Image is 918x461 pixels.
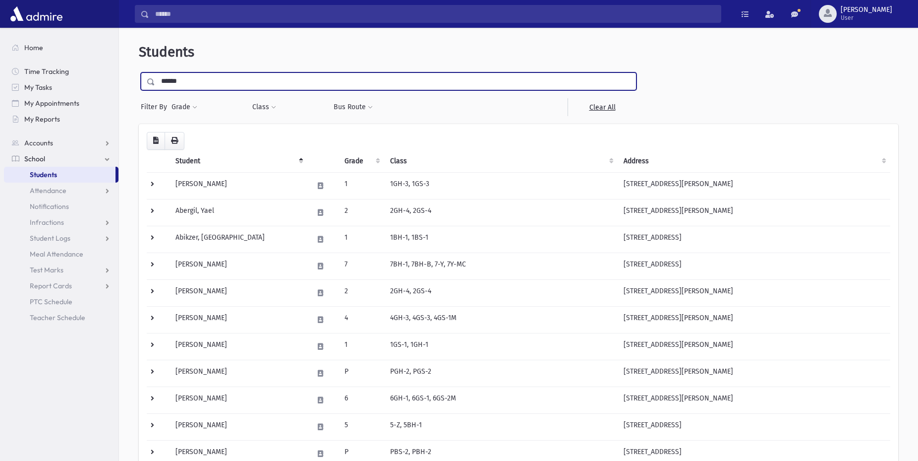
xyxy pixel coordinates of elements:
[339,172,384,199] td: 1
[170,150,307,173] th: Student: activate to sort column descending
[4,278,118,294] a: Report Cards
[170,306,307,333] td: [PERSON_NAME]
[24,83,52,92] span: My Tasks
[170,413,307,440] td: [PERSON_NAME]
[384,279,618,306] td: 2GH-4, 2GS-4
[4,310,118,326] a: Teacher Schedule
[4,151,118,167] a: School
[4,294,118,310] a: PTC Schedule
[170,226,307,253] td: Abikzer, [GEOGRAPHIC_DATA]
[339,150,384,173] th: Grade: activate to sort column ascending
[618,387,890,413] td: [STREET_ADDRESS][PERSON_NAME]
[339,226,384,253] td: 1
[4,79,118,95] a: My Tasks
[170,333,307,360] td: [PERSON_NAME]
[339,279,384,306] td: 2
[24,154,45,163] span: School
[4,246,118,262] a: Meal Attendance
[384,150,618,173] th: Class: activate to sort column ascending
[4,214,118,230] a: Infractions
[618,333,890,360] td: [STREET_ADDRESS][PERSON_NAME]
[30,170,57,179] span: Students
[141,102,171,112] span: Filter By
[170,279,307,306] td: [PERSON_NAME]
[339,413,384,440] td: 5
[384,172,618,199] td: 1GH-3, 1GS-3
[170,360,307,387] td: [PERSON_NAME]
[30,186,66,195] span: Attendance
[339,333,384,360] td: 1
[333,98,373,116] button: Bus Route
[384,199,618,226] td: 2GH-4, 2GS-4
[384,253,618,279] td: 7BH-1, 7BH-B, 7-Y, 7Y-MC
[24,138,53,147] span: Accounts
[618,199,890,226] td: [STREET_ADDRESS][PERSON_NAME]
[384,333,618,360] td: 1GS-1, 1GH-1
[618,360,890,387] td: [STREET_ADDRESS][PERSON_NAME]
[618,253,890,279] td: [STREET_ADDRESS]
[339,253,384,279] td: 7
[339,360,384,387] td: P
[24,115,60,124] span: My Reports
[4,183,118,198] a: Attendance
[149,5,721,23] input: Search
[339,306,384,333] td: 4
[4,64,118,79] a: Time Tracking
[30,218,64,227] span: Infractions
[170,253,307,279] td: [PERSON_NAME]
[24,99,79,108] span: My Appointments
[24,43,43,52] span: Home
[618,226,890,253] td: [STREET_ADDRESS]
[30,313,85,322] span: Teacher Schedule
[171,98,198,116] button: Grade
[618,413,890,440] td: [STREET_ADDRESS]
[30,234,70,243] span: Student Logs
[30,297,72,306] span: PTC Schedule
[841,14,892,22] span: User
[384,413,618,440] td: 5-Z, 5BH-1
[618,172,890,199] td: [STREET_ADDRESS][PERSON_NAME]
[8,4,65,24] img: AdmirePro
[139,44,194,60] span: Students
[30,265,63,274] span: Test Marks
[384,306,618,333] td: 4GH-3, 4GS-3, 4GS-1M
[170,172,307,199] td: [PERSON_NAME]
[384,226,618,253] td: 1BH-1, 1BS-1
[568,98,636,116] a: Clear All
[618,279,890,306] td: [STREET_ADDRESS][PERSON_NAME]
[4,198,118,214] a: Notifications
[384,387,618,413] td: 6GH-1, 6GS-1, 6GS-2M
[618,306,890,333] td: [STREET_ADDRESS][PERSON_NAME]
[147,132,165,150] button: CSV
[30,250,83,259] span: Meal Attendance
[252,98,277,116] button: Class
[30,202,69,211] span: Notifications
[170,199,307,226] td: Abergil, Yael
[4,40,118,56] a: Home
[339,199,384,226] td: 2
[339,387,384,413] td: 6
[618,150,890,173] th: Address: activate to sort column ascending
[170,387,307,413] td: [PERSON_NAME]
[841,6,892,14] span: [PERSON_NAME]
[24,67,69,76] span: Time Tracking
[4,111,118,127] a: My Reports
[4,135,118,151] a: Accounts
[4,167,115,183] a: Students
[165,132,184,150] button: Print
[30,281,72,290] span: Report Cards
[4,95,118,111] a: My Appointments
[384,360,618,387] td: PGH-2, PGS-2
[4,262,118,278] a: Test Marks
[4,230,118,246] a: Student Logs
